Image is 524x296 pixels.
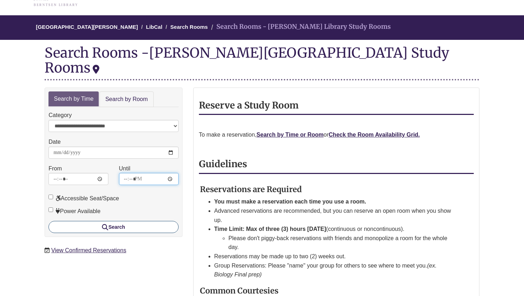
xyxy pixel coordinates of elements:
a: [GEOGRAPHIC_DATA][PERSON_NAME] [36,24,138,30]
li: Group Reservations: Please "name" your group for others to see where to meet you. [214,261,457,279]
a: Search by Time or Room [257,132,324,138]
a: Check the Room Availability Grid. [329,132,420,138]
label: Category [48,111,72,120]
nav: Breadcrumb [45,15,479,40]
li: (continuous or noncontinuous). [214,224,457,252]
a: View Confirmed Reservations [51,247,126,253]
label: Power Available [48,207,101,216]
label: Date [48,137,61,147]
strong: Reserve a Study Room [199,100,299,111]
li: Please don't piggy-back reservations with friends and monopolize a room for the whole day. [228,234,457,252]
li: Reservations may be made up to two (2) weeks out. [214,252,457,261]
button: Search [48,221,179,233]
input: Accessible Seat/Space [48,195,53,199]
a: Search by Room [99,91,153,107]
strong: Time Limit: Max of three (3) hours [DATE] [214,226,326,232]
strong: You must make a reservation each time you use a room. [214,199,366,205]
a: LibCal [146,24,163,30]
label: From [48,164,62,173]
li: Advanced reservations are recommended, but you can reserve an open room when you show up. [214,206,457,224]
label: Accessible Seat/Space [48,194,119,203]
div: Search Rooms - [45,45,479,80]
div: [PERSON_NAME][GEOGRAPHIC_DATA] Study Rooms [45,44,449,76]
p: To make a reservation, or [199,130,474,139]
strong: Reservations are Required [200,184,302,194]
strong: Common Courtesies [200,286,278,296]
a: Search by Time [48,91,99,107]
a: Search Rooms [170,24,208,30]
strong: Guidelines [199,158,247,170]
label: Until [119,164,130,173]
input: Power Available [48,207,53,212]
li: Search Rooms - [PERSON_NAME] Library Study Rooms [209,22,391,32]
